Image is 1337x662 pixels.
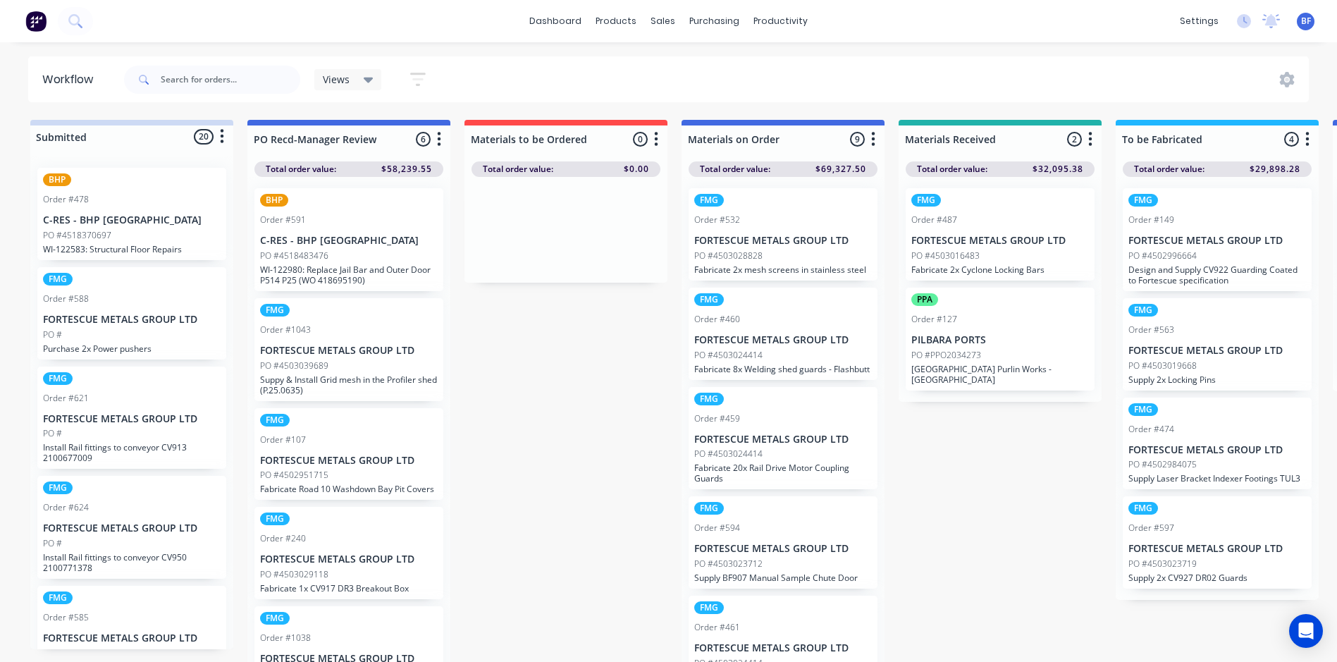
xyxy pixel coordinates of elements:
span: Total order value: [700,163,770,176]
div: FMGOrder #621FORTESCUE METALS GROUP LTDPO #Install Rail fittings to conveyor CV913 2100677009 [37,367,226,470]
p: Supply Laser Bracket Indexer Footings TUL3 [1128,473,1306,484]
p: Fabricate 2x Cyclone Locking Bars [911,264,1089,275]
div: products [589,11,643,32]
p: FORTESCUE METALS GROUP LTD [260,455,438,467]
span: BF [1301,15,1311,27]
p: FORTESCUE METALS GROUP LTD [1128,543,1306,555]
p: PO #4503016483 [911,250,980,262]
div: Order #461 [694,621,740,634]
p: PO # [43,427,62,440]
div: FMGOrder #240FORTESCUE METALS GROUP LTDPO #4503029118Fabricate 1x CV917 DR3 Breakout Box [254,507,443,599]
div: Order #591 [260,214,306,226]
div: Order #460 [694,313,740,326]
p: PO # [43,329,62,341]
p: Fabricate 20x Rail Drive Motor Coupling Guards [694,462,872,484]
p: Supply 2x CV927 DR02 Guards [1128,572,1306,583]
div: PPA [911,293,938,306]
span: Total order value: [266,163,336,176]
div: FMG [43,591,73,604]
p: C-RES - BHP [GEOGRAPHIC_DATA] [43,214,221,226]
span: $58,239.55 [381,163,432,176]
p: PO #4502951715 [260,469,328,482]
p: PO # [43,537,62,550]
div: FMGOrder #149FORTESCUE METALS GROUP LTDPO #4502996664Design and Supply CV922 Guarding Coated to F... [1123,188,1312,291]
p: FORTESCUE METALS GROUP LTD [694,434,872,446]
span: $69,327.50 [815,163,866,176]
div: Order #127 [911,313,957,326]
div: Order #563 [1128,324,1174,336]
p: Suppy & Install Grid mesh in the Profiler shed (P.25.0635) [260,374,438,396]
p: PILBARA PORTS [911,334,1089,346]
span: Total order value: [1134,163,1204,176]
p: Supply BF907 Manual Sample Chute Door [694,572,872,583]
div: FMGOrder #532FORTESCUE METALS GROUP LTDPO #4503028828Fabricate 2x mesh screens in stainless steel [689,188,877,281]
p: Design and Supply CV922 Guarding Coated to Fortescue specification [1128,264,1306,286]
span: Total order value: [917,163,987,176]
div: Workflow [42,71,100,88]
div: Order #532 [694,214,740,226]
p: [GEOGRAPHIC_DATA] Purlin Works - [GEOGRAPHIC_DATA] [911,364,1089,385]
div: BHPOrder #478C-RES - BHP [GEOGRAPHIC_DATA]PO #4518370697WI-122583: Structural Floor Repairs [37,168,226,260]
p: FORTESCUE METALS GROUP LTD [43,314,221,326]
p: FORTESCUE METALS GROUP LTD [1128,444,1306,456]
p: FORTESCUE METALS GROUP LTD [1128,345,1306,357]
div: FMGOrder #594FORTESCUE METALS GROUP LTDPO #4503023712Supply BF907 Manual Sample Chute Door [689,496,877,589]
div: PPAOrder #127PILBARA PORTSPO #PPO2034273[GEOGRAPHIC_DATA] Purlin Works - [GEOGRAPHIC_DATA] [906,288,1095,391]
span: Views [323,72,350,87]
p: PO #4503028828 [694,250,763,262]
p: PO #4503029118 [260,568,328,581]
a: dashboard [522,11,589,32]
div: Order #585 [43,611,89,624]
p: PO #4518370697 [43,229,111,242]
p: Fabricate 8x Welding shed guards - Flashbutt [694,364,872,374]
p: Purchase 2x Power pushers [43,343,221,354]
div: FMG [694,194,724,207]
p: FORTESCUE METALS GROUP LTD [911,235,1089,247]
div: FMG [260,414,290,427]
div: FMG [694,393,724,405]
p: FORTESCUE METALS GROUP LTD [694,642,872,654]
div: FMGOrder #563FORTESCUE METALS GROUP LTDPO #4503019668Supply 2x Locking Pins [1123,298,1312,391]
div: Order #474 [1128,423,1174,436]
div: Order #597 [1128,522,1174,534]
p: FORTESCUE METALS GROUP LTD [260,345,438,357]
p: PO #4502996664 [1128,250,1197,262]
div: FMGOrder #597FORTESCUE METALS GROUP LTDPO #4503023719Supply 2x CV927 DR02 Guards [1123,496,1312,589]
p: FORTESCUE METALS GROUP LTD [694,543,872,555]
div: FMG [1128,194,1158,207]
div: Order #624 [43,501,89,514]
div: BHP [43,173,71,186]
div: FMG [694,293,724,306]
span: $29,898.28 [1250,163,1300,176]
p: FORTESCUE METALS GROUP LTD [43,522,221,534]
div: FMGOrder #460FORTESCUE METALS GROUP LTDPO #4503024414Fabricate 8x Welding shed guards - Flashbutt [689,288,877,380]
p: FORTESCUE METALS GROUP LTD [694,334,872,346]
div: Order #149 [1128,214,1174,226]
div: Order #621 [43,392,89,405]
div: purchasing [682,11,746,32]
p: FORTESCUE METALS GROUP LTD [43,413,221,425]
div: BHP [260,194,288,207]
img: Factory [25,11,47,32]
div: FMG [911,194,941,207]
div: FMG [694,502,724,515]
div: settings [1173,11,1226,32]
p: Fabricate 2x mesh screens in stainless steel [694,264,872,275]
p: PO # [43,647,62,660]
p: FORTESCUE METALS GROUP LTD [260,553,438,565]
p: PO #4503019668 [1128,360,1197,372]
div: Order #459 [694,412,740,425]
div: Order #1043 [260,324,311,336]
p: PO #4503039689 [260,360,328,372]
p: Fabricate 1x CV917 DR3 Breakout Box [260,583,438,594]
p: PO #4503023719 [1128,558,1197,570]
span: $32,095.38 [1033,163,1083,176]
p: PO #4502984075 [1128,458,1197,471]
div: FMG [694,601,724,614]
div: FMG [43,482,73,494]
p: Install Rail fittings to conveyor CV950 2100771378 [43,552,221,573]
div: FMGOrder #487FORTESCUE METALS GROUP LTDPO #4503016483Fabricate 2x Cyclone Locking Bars [906,188,1095,281]
p: Supply 2x Locking Pins [1128,374,1306,385]
div: FMG [43,372,73,385]
div: FMGOrder #474FORTESCUE METALS GROUP LTDPO #4502984075Supply Laser Bracket Indexer Footings TUL3 [1123,398,1312,490]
